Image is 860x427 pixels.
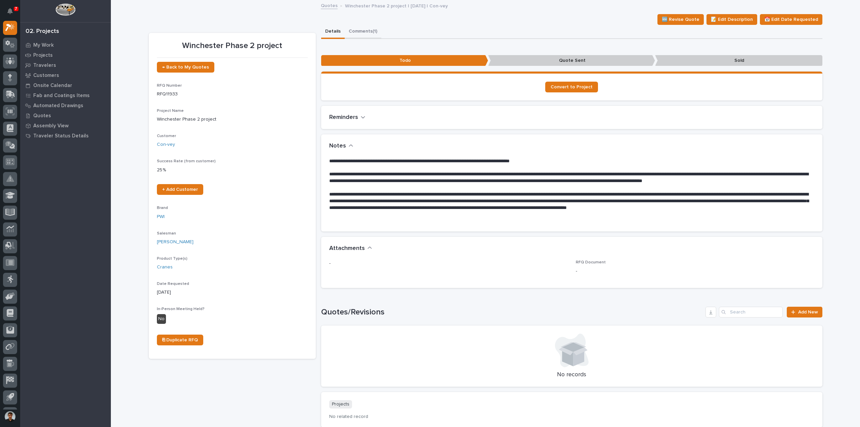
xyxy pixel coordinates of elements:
[576,260,606,264] span: RFQ Document
[787,307,822,317] a: Add New
[157,307,205,311] span: In-Person Meeting Held?
[329,114,365,121] button: Reminders
[764,15,818,24] span: 📅 Edit Date Requested
[662,15,699,24] span: 🆕 Revise Quote
[321,1,338,9] a: Quotes
[157,314,166,324] div: No
[20,111,111,121] a: Quotes
[157,257,187,261] span: Product Type(s)
[157,282,189,286] span: Date Requested
[719,307,783,317] input: Search
[157,206,168,210] span: Brand
[157,116,308,123] p: Winchester Phase 2 project
[33,103,83,109] p: Automated Drawings
[329,414,814,420] p: No related record
[345,2,448,9] p: Winchester Phase 2 project | [DATE] | Con-vey
[8,8,17,19] div: Notifications7
[55,3,75,16] img: Workspace Logo
[162,187,198,192] span: + Add Customer
[33,93,90,99] p: Fab and Coatings Items
[33,73,59,79] p: Customers
[329,260,568,267] p: -
[157,239,193,246] a: [PERSON_NAME]
[157,109,184,113] span: Project Name
[157,289,308,296] p: [DATE]
[157,91,308,98] p: RFQ11933
[20,121,111,131] a: Assembly View
[20,100,111,111] a: Automated Drawings
[329,400,352,409] p: Projects
[162,65,209,70] span: ← Back to My Quotes
[20,131,111,141] a: Traveler Status Details
[20,80,111,90] a: Onsite Calendar
[20,90,111,100] a: Fab and Coatings Items
[657,14,704,25] button: 🆕 Revise Quote
[20,60,111,70] a: Travelers
[329,245,365,252] h2: Attachments
[157,141,175,148] a: Con-vey
[157,335,203,345] a: ⎘ Duplicate RFQ
[20,40,111,50] a: My Work
[321,25,345,39] button: Details
[329,245,372,252] button: Attachments
[798,310,818,314] span: Add New
[26,28,59,35] div: 02. Projects
[33,42,54,48] p: My Work
[157,41,308,51] p: Winchester Phase 2 project
[162,338,198,342] span: ⎘ Duplicate RFQ
[329,371,814,379] p: No records
[329,142,353,150] button: Notes
[488,55,655,66] p: Quote Sent
[33,52,53,58] p: Projects
[20,70,111,80] a: Customers
[3,410,17,424] button: users-avatar
[157,84,182,88] span: RFQ Number
[157,134,176,138] span: Customer
[33,113,51,119] p: Quotes
[157,62,214,73] a: ← Back to My Quotes
[157,264,173,271] a: Cranes
[15,6,17,11] p: 7
[760,14,822,25] button: 📅 Edit Date Requested
[33,133,89,139] p: Traveler Status Details
[20,50,111,60] a: Projects
[321,55,488,66] p: Todo
[33,62,56,69] p: Travelers
[157,184,203,195] a: + Add Customer
[329,114,358,121] h2: Reminders
[33,123,69,129] p: Assembly View
[345,25,381,39] button: Comments (1)
[321,307,703,317] h1: Quotes/Revisions
[711,15,753,24] span: 📝 Edit Description
[157,159,216,163] span: Success Rate (from customer)
[655,55,822,66] p: Sold
[545,82,598,92] a: Convert to Project
[33,83,72,89] p: Onsite Calendar
[157,231,176,236] span: Salesman
[157,213,165,220] a: PWI
[551,85,593,89] span: Convert to Project
[706,14,757,25] button: 📝 Edit Description
[576,268,814,275] p: -
[157,167,308,174] p: 25 %
[329,142,346,150] h2: Notes
[3,4,17,18] button: Notifications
